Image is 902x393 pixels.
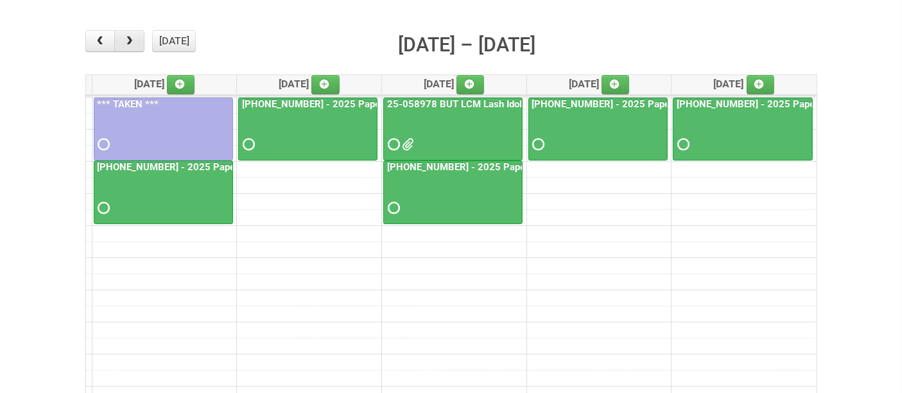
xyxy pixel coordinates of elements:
button: [DATE] [152,30,196,52]
span: Requested [533,140,542,149]
span: MDN (4) 25-058978-01-08.xlsx MDN (2) 25-058978-01-08.xlsx LPF 25-058978-01-08.xlsx CELL 1.pdf CEL... [402,140,411,149]
h2: [DATE] – [DATE] [398,30,535,60]
a: 25-058978 BUT LCM Lash Idole US / Retest [383,98,523,161]
span: Requested [98,140,107,149]
a: Add an event [311,75,340,94]
span: Requested [243,140,252,149]
a: [PHONE_NUMBER] - 2025 Paper Towel Landscape - Packing Day [530,98,815,110]
span: [DATE] [134,78,195,90]
span: [DATE] [714,78,775,90]
a: 25-058978 BUT LCM Lash Idole US / Retest [385,98,582,110]
span: [DATE] [569,78,630,90]
a: Add an event [167,75,195,94]
a: [PHONE_NUMBER] - 2025 Paper Towel Landscape - Packing Day [95,161,381,173]
span: Requested [677,140,686,149]
span: Requested [388,204,397,213]
a: Add an event [747,75,775,94]
a: Add an event [456,75,485,94]
a: [PHONE_NUMBER] - 2025 Paper Towel Landscape - Packing Day [528,98,668,161]
a: [PHONE_NUMBER] - 2025 Paper Towel Landscape - Packing Day [383,161,523,224]
a: [PHONE_NUMBER] - 2025 Paper Towel Landscape - Packing Day [238,98,377,161]
a: [PHONE_NUMBER] - 2025 Paper Towel Landscape - Packing Day [385,161,670,173]
a: [PHONE_NUMBER] - 2025 Paper Towel Landscape - Packing Day [94,161,233,224]
span: [DATE] [279,78,340,90]
span: Requested [388,140,397,149]
a: [PHONE_NUMBER] - 2025 Paper Towel Landscape - Packing Day [673,98,813,161]
a: [PHONE_NUMBER] - 2025 Paper Towel Landscape - Packing Day [239,98,525,110]
span: [DATE] [424,78,485,90]
span: Requested [98,204,107,213]
a: Add an event [602,75,630,94]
